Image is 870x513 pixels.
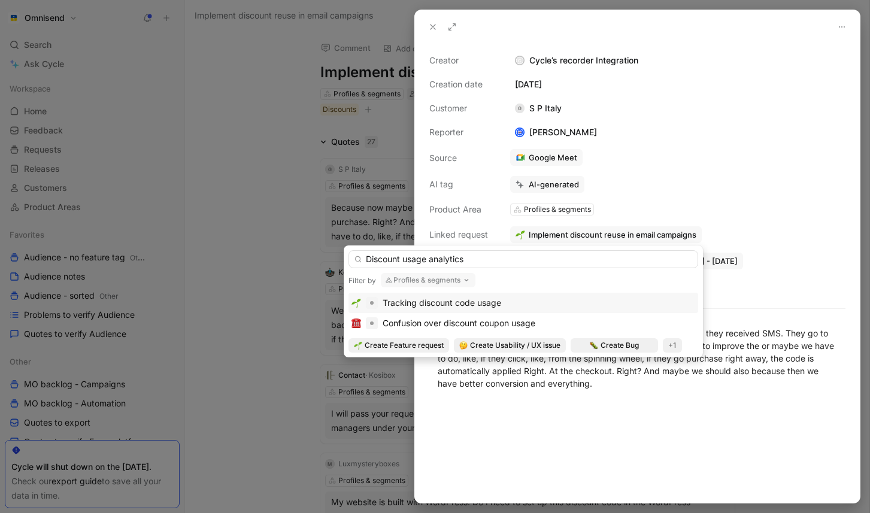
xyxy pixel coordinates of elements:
div: Filter by [348,276,376,286]
img: 🌱 [351,298,361,308]
span: Confusion over discount coupon usage [383,318,535,328]
span: Create Feature request [365,339,444,351]
img: 🤔 [459,341,468,350]
img: 🐛 [590,341,598,350]
img: ☎️ [351,318,361,328]
span: Tracking discount code usage [383,298,501,308]
div: +1 [663,338,682,353]
input: Search... [348,250,698,268]
span: Create Usability / UX issue [470,339,560,351]
span: Create Bug [601,339,639,351]
img: 🌱 [354,341,362,350]
button: Profiles & segments [381,273,475,287]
